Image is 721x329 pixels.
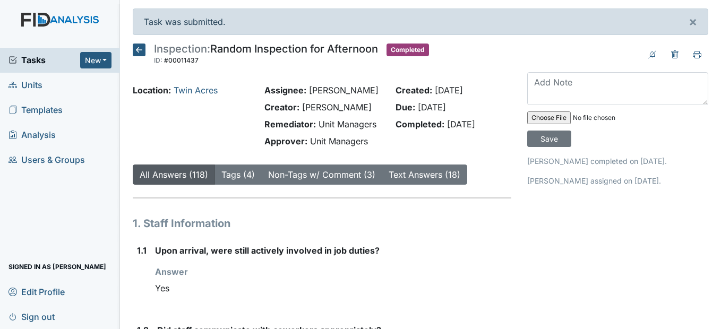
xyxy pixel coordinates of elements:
span: [DATE] [418,102,446,112]
strong: Remediator: [264,119,316,129]
span: ID: [154,56,162,64]
p: [PERSON_NAME] completed on [DATE]. [527,155,708,167]
strong: Assignee: [264,85,306,96]
span: Completed [387,44,429,56]
button: Text Answers (18) [382,164,467,185]
a: Tasks [8,54,80,66]
span: [PERSON_NAME] [309,85,379,96]
button: × [678,9,708,34]
button: New [80,52,112,68]
span: [PERSON_NAME] [302,102,372,112]
div: Yes [155,278,511,298]
span: [DATE] [447,119,475,129]
button: Non-Tags w/ Comment (3) [261,164,382,185]
a: Twin Acres [174,85,218,96]
p: [PERSON_NAME] assigned on [DATE]. [527,175,708,186]
input: Save [527,131,571,147]
span: Users & Groups [8,152,85,168]
span: × [689,14,697,29]
a: Tags (4) [221,169,255,180]
label: 1.1 [137,244,147,257]
div: Task was submitted. [133,8,708,35]
span: Signed in as [PERSON_NAME] [8,258,106,275]
span: Edit Profile [8,283,65,300]
strong: Completed: [396,119,444,129]
span: Inspection: [154,42,210,55]
a: All Answers (118) [140,169,208,180]
a: Non-Tags w/ Comment (3) [268,169,375,180]
span: #00011437 [164,56,199,64]
label: Upon arrival, were still actively involved in job duties? [155,244,380,257]
strong: Location: [133,85,171,96]
strong: Answer [155,266,188,277]
span: Units [8,77,42,93]
h1: 1. Staff Information [133,215,511,231]
strong: Approver: [264,136,307,146]
span: Unit Managers [310,136,368,146]
span: [DATE] [435,85,463,96]
span: Sign out [8,308,55,325]
button: Tags (4) [214,164,262,185]
strong: Creator: [264,102,299,112]
span: Analysis [8,127,56,143]
span: Unit Managers [319,119,376,129]
div: Random Inspection for Afternoon [154,44,378,67]
a: Text Answers (18) [389,169,460,180]
strong: Created: [396,85,432,96]
span: Templates [8,102,63,118]
strong: Due: [396,102,415,112]
button: All Answers (118) [133,164,215,185]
